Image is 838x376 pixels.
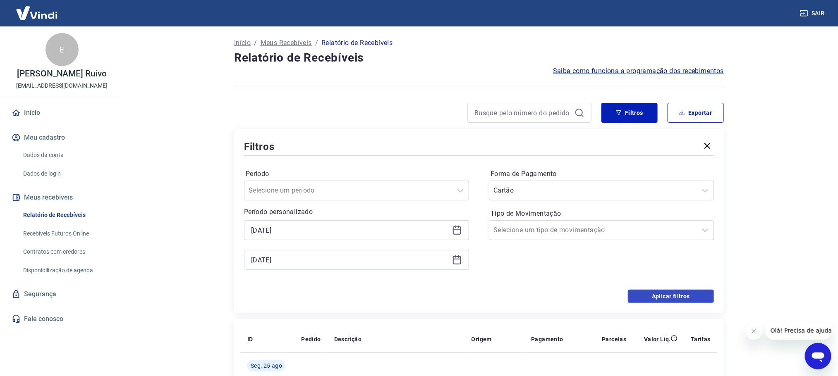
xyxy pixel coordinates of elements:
p: Pedido [301,335,321,343]
a: Contratos com credores [20,243,114,260]
a: Disponibilização de agenda [20,262,114,279]
button: Exportar [668,103,724,123]
input: Data final [251,254,449,266]
span: Seg, 25 ago [251,362,282,370]
a: Dados de login [20,165,114,182]
p: [EMAIL_ADDRESS][DOMAIN_NAME] [16,81,108,90]
a: Início [234,38,251,48]
label: Tipo de Movimentação [491,209,712,219]
a: Relatório de Recebíveis [20,207,114,224]
h4: Relatório de Recebíveis [234,50,724,66]
button: Aplicar filtros [628,290,714,303]
p: Tarifas [691,335,711,343]
input: Busque pelo número do pedido [474,107,571,119]
p: ID [247,335,253,343]
p: [PERSON_NAME] Ruivo [17,69,107,78]
h5: Filtros [244,140,275,153]
iframe: Botão para abrir a janela de mensagens [805,343,831,369]
label: Forma de Pagamento [491,169,712,179]
button: Meus recebíveis [10,188,114,207]
a: Recebíveis Futuros Online [20,225,114,242]
a: Fale conosco [10,310,114,328]
label: Período [246,169,467,179]
a: Dados da conta [20,147,114,164]
p: / [254,38,257,48]
iframe: Fechar mensagem [746,323,762,340]
span: Olá! Precisa de ajuda? [5,6,69,12]
p: Período personalizado [244,207,469,217]
input: Data inicial [251,224,449,236]
button: Filtros [601,103,658,123]
div: E [45,33,79,66]
a: Saiba como funciona a programação dos recebimentos [553,66,724,76]
button: Sair [798,6,828,21]
button: Meu cadastro [10,129,114,147]
p: Valor Líq. [644,335,671,343]
a: Início [10,104,114,122]
p: / [315,38,318,48]
p: Descrição [334,335,362,343]
a: Segurança [10,285,114,303]
img: Vindi [10,0,64,26]
p: Relatório de Recebíveis [321,38,393,48]
p: Origem [472,335,492,343]
p: Pagamento [531,335,563,343]
a: Meus Recebíveis [261,38,312,48]
iframe: Mensagem da empresa [766,321,831,340]
p: Parcelas [602,335,626,343]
